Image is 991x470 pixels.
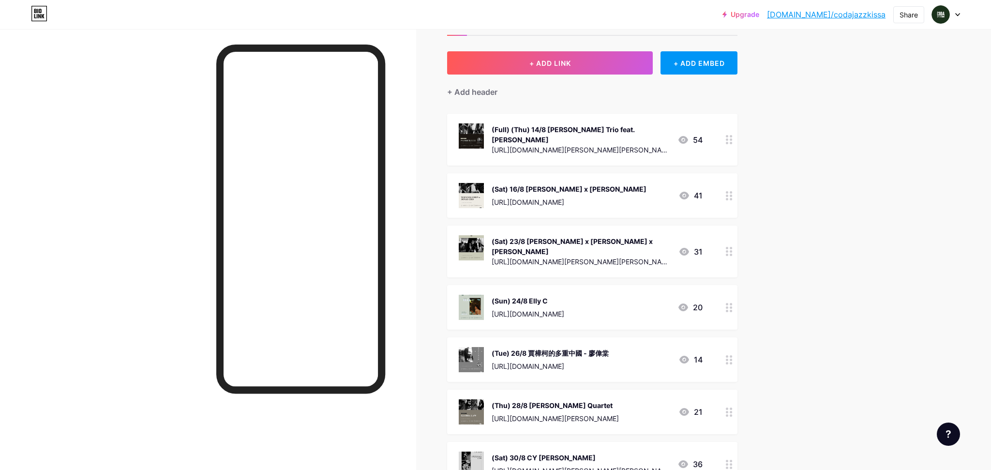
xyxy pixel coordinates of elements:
div: + Add header [447,86,497,98]
div: 21 [678,406,703,418]
div: (Full) (Thu) 14/8 [PERSON_NAME] Trio feat. [PERSON_NAME] [492,124,670,145]
span: + ADD LINK [529,59,571,67]
img: (Sat) 16/8 YueYang Chen x Jonas Cho [459,183,484,208]
img: (Sun) 24/8 Elly C [459,295,484,320]
div: 41 [678,190,703,201]
img: Kind of Brew [931,5,950,24]
img: (Sat) 23/8 Dan Lavelle x Elodie Lee x Jimmy Pittman [459,235,484,260]
a: Upgrade [722,11,759,18]
img: (Full) (Thu) 14/8 Patrick Lui Trio feat. Junko Makiyama [459,123,484,149]
div: [URL][DOMAIN_NAME] [492,197,646,207]
div: + ADD EMBED [661,51,737,75]
div: Share [900,10,918,20]
div: [URL][DOMAIN_NAME] [492,309,564,319]
div: 31 [678,246,703,258]
a: [DOMAIN_NAME]/codajazzkissa [767,9,886,20]
div: (Sat) 23/8 [PERSON_NAME] x [PERSON_NAME] x [PERSON_NAME] [492,236,671,257]
div: 14 [678,354,703,365]
div: (Sat) 16/8 [PERSON_NAME] x [PERSON_NAME] [492,184,646,194]
div: 36 [677,458,703,470]
div: (Sat) 30/8 CY [PERSON_NAME] [492,453,670,463]
div: [URL][DOMAIN_NAME][PERSON_NAME][PERSON_NAME] [492,145,670,155]
div: (Tue) 26/8 賈樟柯的多重中國 - 廖偉棠 [492,348,609,358]
div: (Sun) 24/8 Elly C [492,296,564,306]
img: (Tue) 26/8 賈樟柯的多重中國 - 廖偉棠 [459,347,484,372]
img: (Thu) 28/8 Gloria Law Quartet [459,399,484,425]
div: [URL][DOMAIN_NAME] [492,361,609,371]
button: + ADD LINK [447,51,653,75]
div: 54 [677,134,703,146]
div: 20 [677,302,703,313]
div: [URL][DOMAIN_NAME][PERSON_NAME][PERSON_NAME][PERSON_NAME] [492,257,671,267]
div: [URL][DOMAIN_NAME][PERSON_NAME] [492,413,619,424]
div: (Thu) 28/8 [PERSON_NAME] Quartet [492,400,619,410]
